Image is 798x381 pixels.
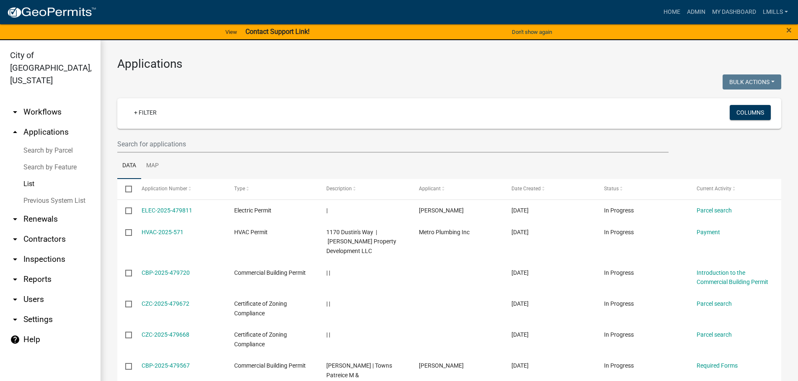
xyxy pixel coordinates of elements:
i: arrow_drop_down [10,234,20,244]
span: | | [326,331,330,338]
button: Close [786,25,792,35]
span: Patriece Towns [419,362,464,369]
a: + Filter [127,105,163,120]
a: View [222,25,240,39]
span: Certificate of Zoning Compliance [234,331,287,348]
a: HVAC-2025-571 [142,229,183,235]
span: 09/17/2025 [511,331,529,338]
span: Status [604,186,619,192]
span: | | [326,269,330,276]
a: CZC-2025-479668 [142,331,189,338]
a: Payment [697,229,720,235]
span: Current Activity [697,186,731,192]
a: Parcel search [697,331,732,338]
datatable-header-cell: Description [318,179,411,199]
span: Application Number [142,186,187,192]
span: In Progress [604,300,634,307]
span: Metro Plumbing Inc [419,229,470,235]
span: Commercial Building Permit [234,362,306,369]
span: | [326,207,328,214]
span: Electric Permit [234,207,271,214]
input: Search for applications [117,136,669,153]
span: Certificate of Zoning Compliance [234,300,287,317]
span: | | [326,300,330,307]
span: 09/17/2025 [511,229,529,235]
a: Admin [684,4,709,20]
a: Data [117,153,141,179]
strong: Contact Support Link! [245,28,310,36]
a: Introduction to the Commercial Building Permit [697,269,768,286]
span: 09/17/2025 [511,300,529,307]
a: Parcel search [697,300,732,307]
a: CZC-2025-479672 [142,300,189,307]
i: arrow_drop_down [10,254,20,264]
datatable-header-cell: Date Created [504,179,596,199]
span: In Progress [604,207,634,214]
span: × [786,24,792,36]
datatable-header-cell: Application Number [133,179,226,199]
span: 09/17/2025 [511,207,529,214]
a: ELEC-2025-479811 [142,207,192,214]
span: 09/16/2025 [511,362,529,369]
span: In Progress [604,331,634,338]
span: 1170 Dustin's Way | Ellings Property Development LLC [326,229,396,255]
a: Required Forms [697,362,738,369]
span: Description [326,186,352,192]
datatable-header-cell: Current Activity [689,179,781,199]
i: arrow_drop_down [10,107,20,117]
a: lmills [759,4,791,20]
a: Parcel search [697,207,732,214]
button: Don't show again [509,25,555,39]
datatable-header-cell: Status [596,179,689,199]
button: Bulk Actions [723,74,781,89]
span: HVAC Permit [234,229,268,235]
i: arrow_drop_down [10,274,20,284]
datatable-header-cell: Applicant [411,179,504,199]
span: Commercial Building Permit [234,269,306,276]
h3: Applications [117,57,781,71]
span: Date Created [511,186,541,192]
span: Type [234,186,245,192]
i: arrow_drop_down [10,294,20,304]
span: 09/17/2025 [511,269,529,276]
i: arrow_drop_down [10,214,20,224]
span: In Progress [604,229,634,235]
button: Columns [730,105,771,120]
span: In Progress [604,362,634,369]
a: CBP-2025-479720 [142,269,190,276]
datatable-header-cell: Type [226,179,318,199]
i: help [10,335,20,345]
a: CBP-2025-479567 [142,362,190,369]
span: In Progress [604,269,634,276]
datatable-header-cell: Select [117,179,133,199]
i: arrow_drop_down [10,315,20,325]
a: My Dashboard [709,4,759,20]
i: arrow_drop_up [10,127,20,137]
a: Home [660,4,684,20]
span: Applicant [419,186,441,192]
a: Map [141,153,164,179]
span: Eric Seward [419,207,464,214]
